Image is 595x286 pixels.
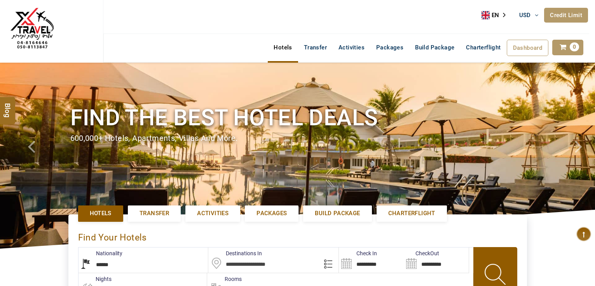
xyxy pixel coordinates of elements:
span: Packages [256,209,287,218]
div: 600,000+ hotels, apartments, villas and more. [70,133,525,144]
span: USD [519,12,531,19]
a: Charterflight [460,40,506,55]
a: Packages [245,205,298,221]
a: Transfer [128,205,181,221]
a: Activities [185,205,240,221]
span: Dashboard [513,44,543,51]
label: Check In [339,249,377,257]
a: Packages [370,40,409,55]
span: Transfer [140,209,169,218]
a: Hotels [268,40,298,55]
a: 0 [552,40,583,55]
label: CheckOut [404,249,439,257]
a: Charterflight [377,205,447,221]
a: Credit Limit [544,8,588,23]
label: Destinations In [208,249,262,257]
span: Build Package [315,209,360,218]
span: Activities [197,209,229,218]
label: nights [78,275,112,283]
span: Charterflight [466,44,501,51]
h1: Find the best hotel deals [70,103,525,132]
label: Nationality [79,249,122,257]
span: Hotels [90,209,112,218]
span: 0 [570,42,579,51]
img: The Royal Line Holidays [6,4,58,56]
div: Find Your Hotels [78,224,517,247]
span: Blog [3,103,13,109]
a: Build Package [303,205,372,221]
a: EN [482,9,511,21]
input: Search [404,247,469,273]
span: Charterflight [388,209,435,218]
a: Hotels [78,205,123,221]
aside: Language selected: English [482,9,511,21]
a: Build Package [409,40,460,55]
div: Language [482,9,511,21]
label: Rooms [207,275,242,283]
input: Search [339,247,404,273]
a: Transfer [298,40,333,55]
a: Activities [333,40,370,55]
